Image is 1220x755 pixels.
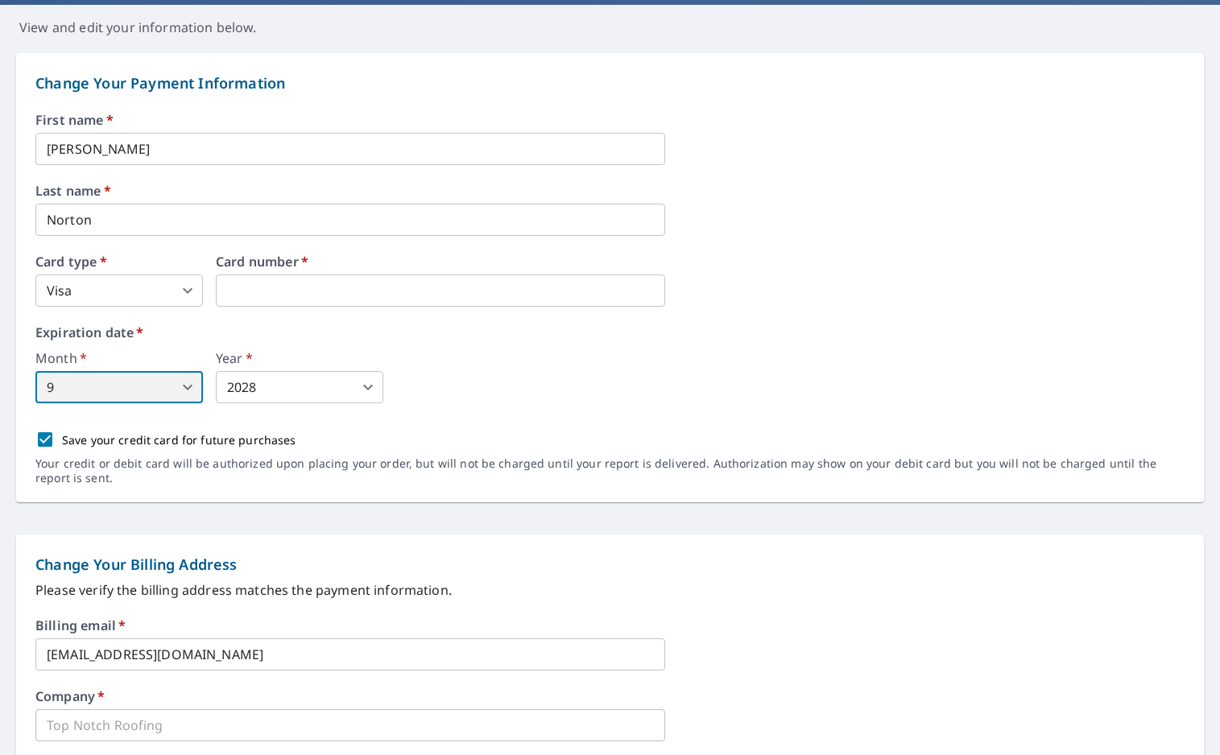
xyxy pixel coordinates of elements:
[35,274,203,307] div: Visa
[62,431,296,448] p: Save your credit card for future purchases
[35,456,1185,485] p: Your credit or debit card will be authorized upon placing your order, but will not be charged unt...
[35,619,126,632] label: Billing email
[35,690,105,703] label: Company
[35,72,1185,94] p: Change Your Payment Information
[35,255,203,268] label: Card type
[35,184,1185,197] label: Last name
[35,113,1185,126] label: First name
[216,274,665,307] iframe: secure payment field
[216,371,383,403] div: 2028
[35,326,1185,339] label: Expiration date
[35,352,203,365] label: Month
[216,352,383,365] label: Year
[35,371,203,403] div: 9
[35,580,1185,600] p: Please verify the billing address matches the payment information.
[216,255,665,268] label: Card number
[35,554,1185,576] p: Change Your Billing Address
